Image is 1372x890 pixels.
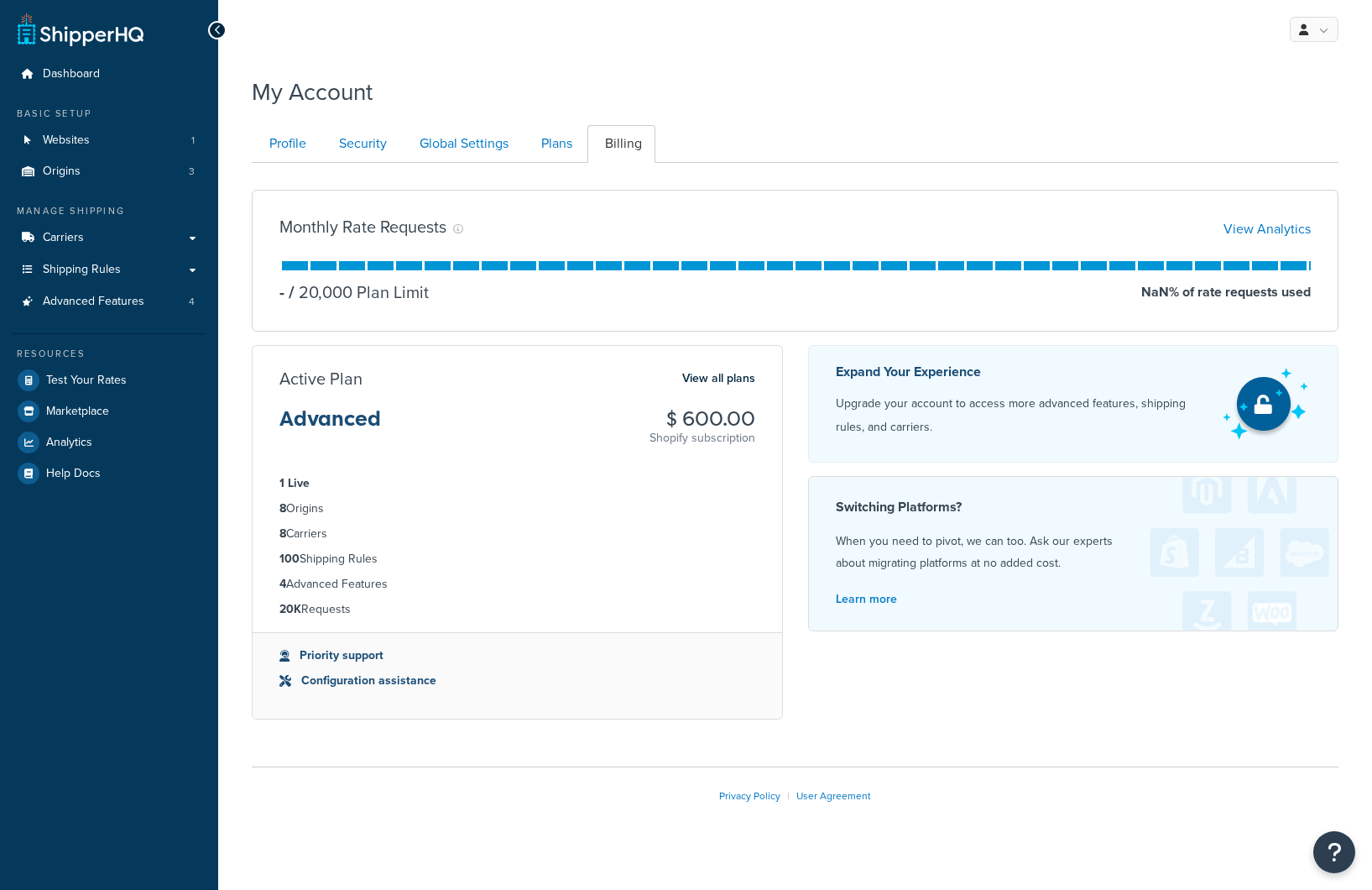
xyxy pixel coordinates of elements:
a: ShipperHQ Home [18,13,143,46]
a: Profile [252,125,320,163]
a: Dashboard [13,59,206,90]
span: Origins [43,165,81,179]
a: Shipping Rules [13,254,206,285]
span: 3 [189,165,195,179]
a: View all plans [682,368,755,390]
a: Learn more [836,590,897,608]
h4: Switching Platforms? [836,497,1312,517]
span: 1 [191,133,195,148]
span: / [289,280,295,305]
a: Privacy Policy [719,788,780,804]
p: - [279,280,284,304]
span: Marketplace [46,405,109,419]
h3: Active Plan [279,369,363,388]
a: Websites 1 [13,125,206,156]
div: Basic Setup [13,107,206,121]
strong: 8 [279,500,286,517]
p: Expand Your Experience [836,360,1208,384]
p: Shopify subscription [649,430,755,447]
a: Analytics [13,427,206,458]
p: 20,000 Plan Limit [284,280,429,304]
a: User Agreement [796,788,871,804]
span: Help Docs [46,467,101,481]
h3: Monthly Rate Requests [279,217,446,236]
span: Advanced Features [43,295,144,309]
p: Upgrade your account to access more advanced features, shipping rules, and carriers. [836,392,1208,439]
strong: 1 Live [279,474,310,492]
p: NaN % of rate requests used [1141,280,1311,304]
li: Shipping Rules [279,550,755,568]
div: Manage Shipping [13,204,206,218]
a: Origins 3 [13,156,206,187]
strong: 8 [279,525,286,542]
span: | [787,788,790,804]
li: Priority support [279,647,755,665]
li: Requests [279,600,755,619]
li: Origins [279,500,755,518]
a: Plans [524,125,586,163]
span: Test Your Rates [46,374,127,388]
li: Origins [13,156,206,187]
a: View Analytics [1223,219,1311,238]
strong: 4 [279,575,286,593]
p: When you need to pivot, we can too. Ask our experts about migrating platforms at no added cost. [836,531,1312,574]
li: Advanced Features [13,286,206,317]
li: Advanced Features [279,575,755,594]
a: Global Settings [402,125,522,163]
a: Billing [587,125,655,163]
strong: 100 [279,550,300,568]
span: Websites [43,133,90,148]
span: 4 [189,295,195,309]
a: Marketplace [13,396,206,427]
span: Dashboard [43,67,100,81]
span: Carriers [43,231,84,245]
a: Help Docs [13,458,206,489]
strong: 20K [279,600,301,618]
li: Configuration assistance [279,672,755,690]
h3: $ 600.00 [649,408,755,430]
h1: My Account [252,76,373,108]
a: Advanced Features 4 [13,286,206,317]
h3: Advanced [279,408,381,443]
a: Carriers [13,222,206,254]
div: Resources [13,347,206,361]
span: Analytics [46,436,92,450]
a: Security [321,125,400,163]
span: Shipping Rules [43,263,121,277]
a: Expand Your Experience Upgrade your account to access more advanced features, shipping rules, and... [808,345,1339,463]
li: Carriers [279,525,755,543]
li: Websites [13,125,206,156]
button: Open Resource Center [1313,831,1355,873]
a: Test Your Rates [13,365,206,395]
